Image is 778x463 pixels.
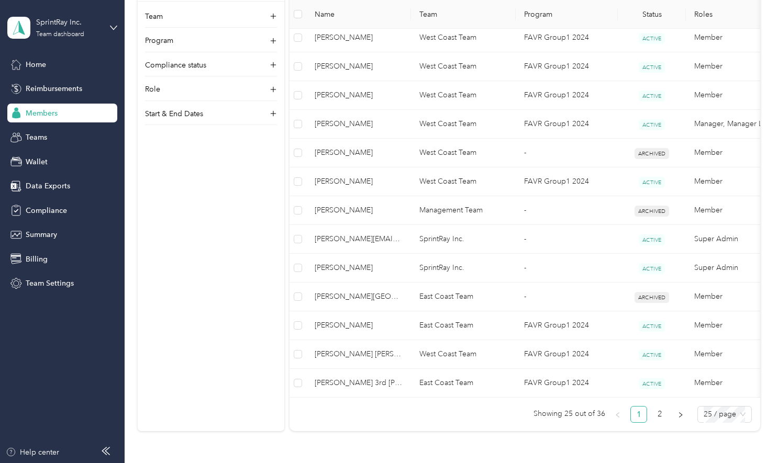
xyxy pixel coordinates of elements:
[516,340,618,369] td: FAVR Group1 2024
[630,406,647,423] li: 1
[411,24,516,52] td: West Coast Team
[315,262,403,274] span: [PERSON_NAME]
[635,148,669,159] span: ARCHIVED
[411,311,516,340] td: East Coast Team
[306,369,411,398] td: Vernon L. 3rd Collins
[411,52,516,81] td: West Coast Team
[315,10,403,19] span: Name
[411,254,516,283] td: SprintRay Inc.
[26,254,48,265] span: Billing
[306,24,411,52] td: Glen W. Huber
[306,167,411,196] td: William Pang
[639,62,665,73] span: ACTIVE
[306,139,411,167] td: Ryan J. Takeda
[719,404,778,463] iframe: Everlance-gr Chat Button Frame
[411,81,516,110] td: West Coast Team
[615,412,621,418] span: left
[639,349,665,360] span: ACTIVE
[639,33,665,44] span: ACTIVE
[697,406,752,423] div: Page Size
[306,225,411,254] td: justin.cox@sprintray.com
[26,180,70,191] span: Data Exports
[411,167,516,196] td: West Coast Team
[639,177,665,188] span: ACTIVE
[145,108,203,119] p: Start & End Dates
[315,147,403,159] span: [PERSON_NAME]
[639,234,665,245] span: ACTIVE
[411,225,516,254] td: SprintRay Inc.
[306,254,411,283] td: Sarada Subramanian
[315,32,403,43] span: [PERSON_NAME]
[145,11,163,22] p: Team
[26,108,58,119] span: Members
[306,311,411,340] td: Angela N. Podesta
[516,254,618,283] td: -
[639,378,665,389] span: ACTIVE
[639,119,665,130] span: ACTIVE
[516,311,618,340] td: FAVR Group1 2024
[635,206,669,217] span: ARCHIVED
[315,320,403,331] span: [PERSON_NAME]
[704,406,746,422] span: 25 / page
[672,406,689,423] button: right
[635,292,669,303] span: ARCHIVED
[631,406,647,422] a: 1
[411,369,516,398] td: East Coast Team
[6,447,59,458] button: Help center
[411,139,516,167] td: West Coast Team
[306,196,411,225] td: James W. Conte
[411,110,516,139] td: West Coast Team
[306,283,411,311] td: Sandra Y. Metz
[26,83,82,94] span: Reimbursements
[516,110,618,139] td: FAVR Group1 2024
[306,52,411,81] td: Mary C. Cathell
[315,118,403,130] span: [PERSON_NAME]
[145,35,173,46] p: Program
[609,406,626,423] li: Previous Page
[306,81,411,110] td: Jeffrey K. Reib
[306,340,411,369] td: Michael R. Rita
[672,406,689,423] li: Next Page
[36,31,84,38] div: Team dashboard
[516,369,618,398] td: FAVR Group1 2024
[516,81,618,110] td: FAVR Group1 2024
[639,91,665,101] span: ACTIVE
[411,283,516,311] td: East Coast Team
[516,139,618,167] td: -
[26,156,48,167] span: Wallet
[516,167,618,196] td: FAVR Group1 2024
[411,196,516,225] td: Management Team
[145,60,206,71] p: Compliance status
[609,406,626,423] button: left
[306,110,411,139] td: Christopher M. Dubois
[652,406,668,422] a: 2
[315,377,403,389] span: [PERSON_NAME] 3rd [PERSON_NAME]
[26,205,67,216] span: Compliance
[516,225,618,254] td: -
[315,205,403,216] span: [PERSON_NAME]
[639,263,665,274] span: ACTIVE
[26,132,47,143] span: Teams
[26,59,46,70] span: Home
[651,406,668,423] li: 2
[26,278,74,289] span: Team Settings
[516,283,618,311] td: -
[36,17,102,28] div: SprintRay Inc.
[411,340,516,369] td: West Coast Team
[315,291,403,302] span: [PERSON_NAME][GEOGRAPHIC_DATA]
[639,321,665,332] span: ACTIVE
[516,196,618,225] td: -
[315,89,403,101] span: [PERSON_NAME]
[315,61,403,72] span: [PERSON_NAME]
[315,233,403,245] span: [PERSON_NAME][EMAIL_ADDRESS][PERSON_NAME][DOMAIN_NAME]
[516,24,618,52] td: FAVR Group1 2024
[516,52,618,81] td: FAVR Group1 2024
[315,176,403,187] span: [PERSON_NAME]
[26,229,57,240] span: Summary
[145,84,160,95] p: Role
[677,412,684,418] span: right
[315,348,403,360] span: [PERSON_NAME] [PERSON_NAME]
[534,406,605,422] span: Showing 25 out of 36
